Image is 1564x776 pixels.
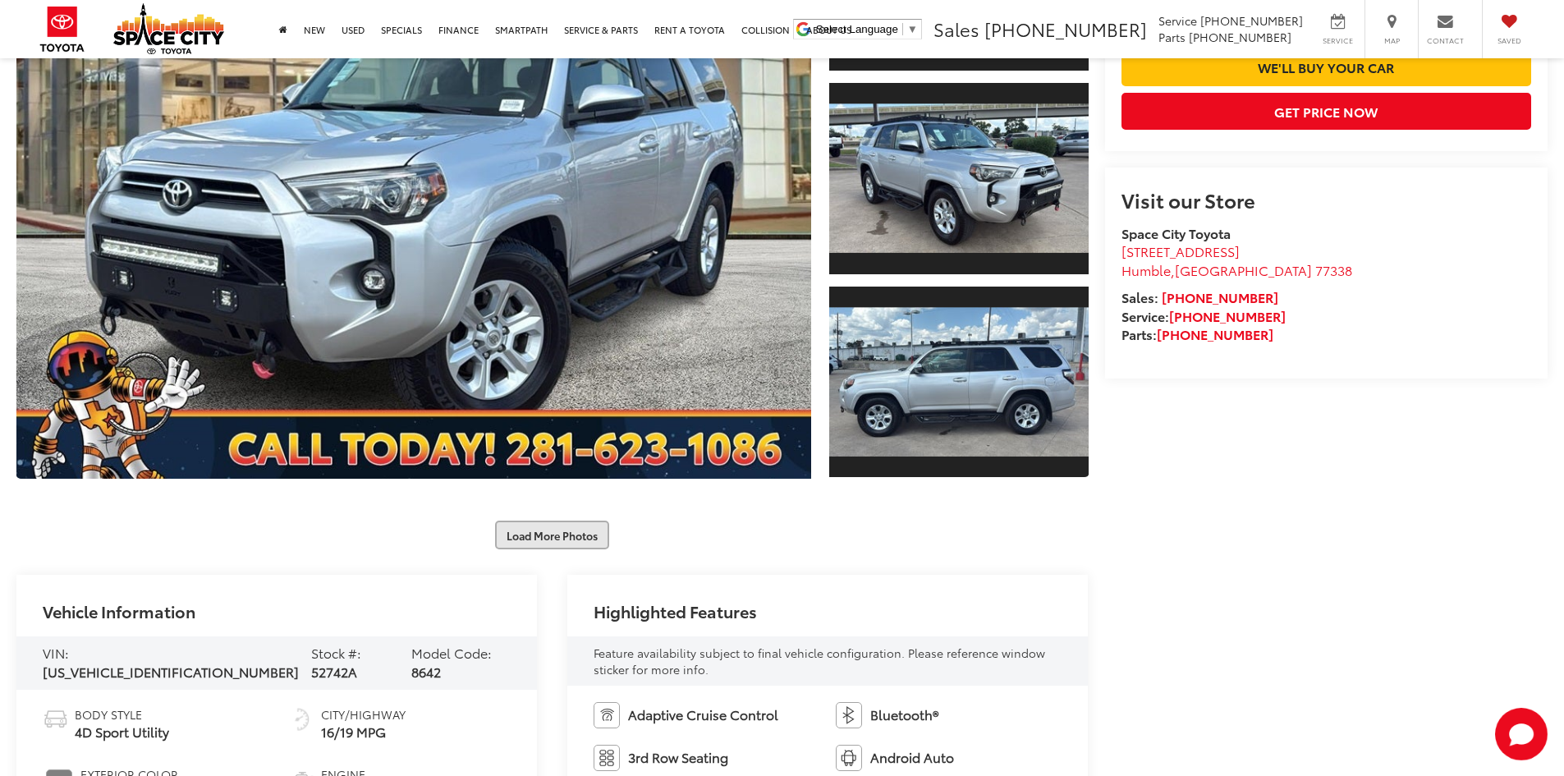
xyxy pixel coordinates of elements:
[1121,223,1231,242] strong: Space City Toyota
[411,662,441,681] span: 8642
[1374,35,1410,46] span: Map
[826,307,1090,456] img: 2021 Toyota 4RUNNER SR5
[933,16,979,42] span: Sales
[411,643,492,662] span: Model Code:
[1121,306,1286,325] strong: Service:
[321,723,406,742] span: 16/19 MPG
[1315,260,1352,279] span: 77338
[816,23,898,35] span: Select Language
[870,705,938,724] span: Bluetooth®
[1121,189,1531,210] h2: Visit our Store
[1158,12,1197,29] span: Service
[594,702,620,728] img: Adaptive Cruise Control
[594,645,1045,677] span: Feature availability subject to final vehicle configuration. Please reference window sticker for ...
[1491,35,1527,46] span: Saved
[1157,324,1273,343] a: [PHONE_NUMBER]
[1162,287,1278,306] a: [PHONE_NUMBER]
[816,23,918,35] a: Select Language​
[1158,29,1186,45] span: Parts
[1121,260,1352,279] span: ,
[984,16,1147,42] span: [PHONE_NUMBER]
[43,662,299,681] span: [US_VEHICLE_IDENTIFICATION_NUMBER]
[628,748,728,767] span: 3rd Row Seating
[311,662,357,681] span: 52742A
[1319,35,1356,46] span: Service
[628,705,778,724] span: Adaptive Cruise Control
[1427,35,1464,46] span: Contact
[75,723,169,742] span: 4D Sport Utility
[836,702,862,728] img: Bluetooth®
[495,521,609,549] button: Load More Photos
[1495,708,1548,760] button: Toggle Chat Window
[594,602,757,620] h2: Highlighted Features
[902,23,903,35] span: ​
[75,706,169,723] span: Body Style
[113,3,224,54] img: Space City Toyota
[870,748,954,767] span: Android Auto
[1121,324,1273,343] strong: Parts:
[1189,29,1291,45] span: [PHONE_NUMBER]
[1121,241,1352,279] a: [STREET_ADDRESS] Humble,[GEOGRAPHIC_DATA] 77338
[43,643,69,662] span: VIN:
[1121,93,1531,130] button: Get Price Now
[1121,287,1158,306] span: Sales:
[1175,260,1312,279] span: [GEOGRAPHIC_DATA]
[826,104,1090,253] img: 2021 Toyota 4RUNNER SR5
[1121,48,1531,85] a: We'll Buy Your Car
[1121,260,1171,279] span: Humble
[1169,306,1286,325] a: [PHONE_NUMBER]
[321,706,406,723] span: City/Highway
[594,745,620,771] img: 3rd Row Seating
[829,81,1089,276] a: Expand Photo 2
[829,285,1089,480] a: Expand Photo 3
[836,745,862,771] img: Android Auto
[1121,241,1240,260] span: [STREET_ADDRESS]
[311,643,361,662] span: Stock #:
[43,602,195,620] h2: Vehicle Information
[289,706,315,732] img: Fuel Economy
[1200,12,1303,29] span: [PHONE_NUMBER]
[907,23,918,35] span: ▼
[1495,708,1548,760] svg: Start Chat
